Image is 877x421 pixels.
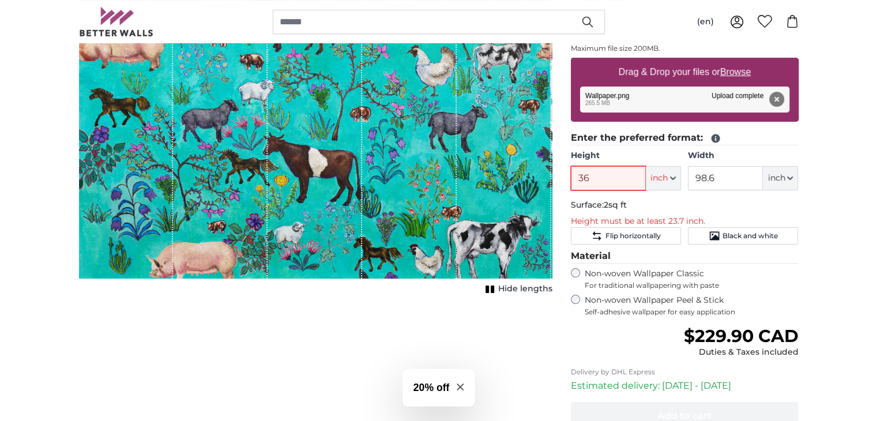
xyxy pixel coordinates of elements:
[722,231,778,240] span: Black and white
[571,150,681,161] label: Height
[585,307,799,317] span: Self-adhesive wallpaper for easy application
[683,347,798,358] div: Duties & Taxes included
[605,231,660,240] span: Flip horizontally
[585,281,799,290] span: For traditional wallpapering with paste
[767,172,785,184] span: inch
[571,227,681,245] button: Flip horizontally
[688,150,798,161] label: Width
[646,166,681,190] button: inch
[763,166,798,190] button: inch
[604,200,627,210] span: 2sq ft
[585,268,799,290] label: Non-woven Wallpaper Classic
[657,410,712,421] span: Add to cart
[720,67,751,77] u: Browse
[571,367,799,377] p: Delivery by DHL Express
[498,283,552,295] span: Hide lengths
[650,172,668,184] span: inch
[571,131,799,145] legend: Enter the preferred format:
[571,44,799,53] p: Maximum file size 200MB.
[571,200,799,211] p: Surface:
[571,249,799,264] legend: Material
[482,281,552,297] button: Hide lengths
[79,7,154,36] img: Betterwalls
[571,379,799,393] p: Estimated delivery: [DATE] - [DATE]
[688,227,798,245] button: Black and white
[688,12,723,32] button: (en)
[683,325,798,347] span: $229.90 CAD
[613,61,755,84] label: Drag & Drop your files or
[585,295,799,317] label: Non-woven Wallpaper Peel & Stick
[571,216,799,227] p: Height must be at least 23.7 inch.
